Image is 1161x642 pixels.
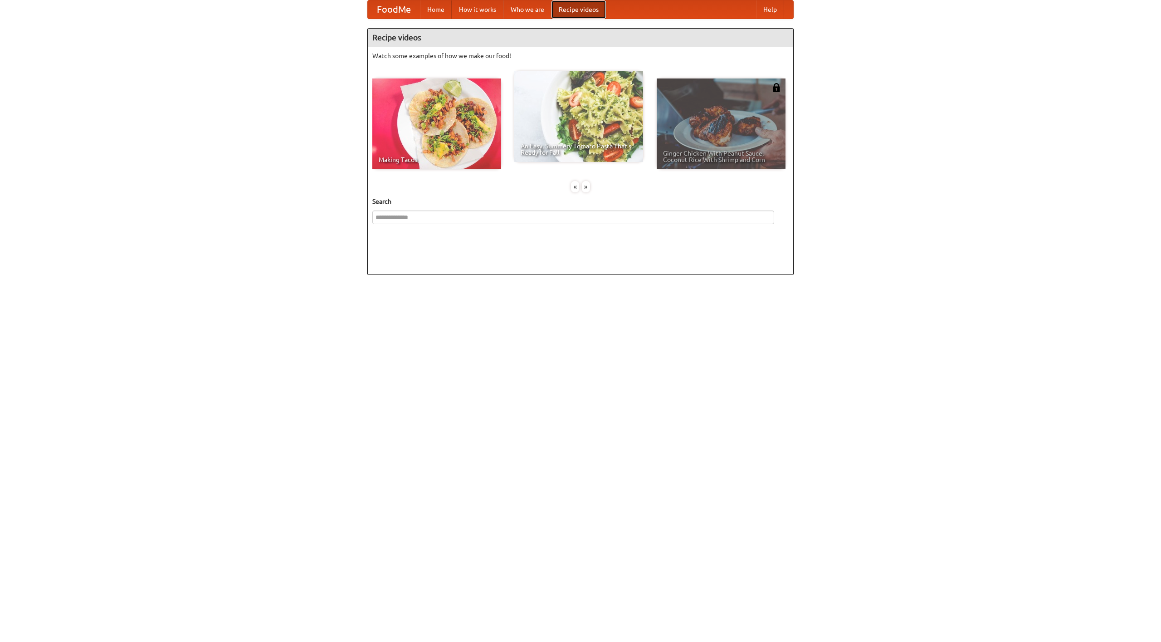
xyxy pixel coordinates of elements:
a: Home [420,0,452,19]
h4: Recipe videos [368,29,793,47]
a: FoodMe [368,0,420,19]
a: Help [756,0,784,19]
img: 483408.png [772,83,781,92]
a: How it works [452,0,503,19]
p: Watch some examples of how we make our food! [372,51,789,60]
a: Making Tacos [372,78,501,169]
a: An Easy, Summery Tomato Pasta That's Ready for Fall [514,71,643,162]
span: An Easy, Summery Tomato Pasta That's Ready for Fall [521,143,637,156]
a: Recipe videos [551,0,606,19]
span: Making Tacos [379,157,495,163]
h5: Search [372,197,789,206]
div: « [571,181,579,192]
a: Who we are [503,0,551,19]
div: » [582,181,590,192]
